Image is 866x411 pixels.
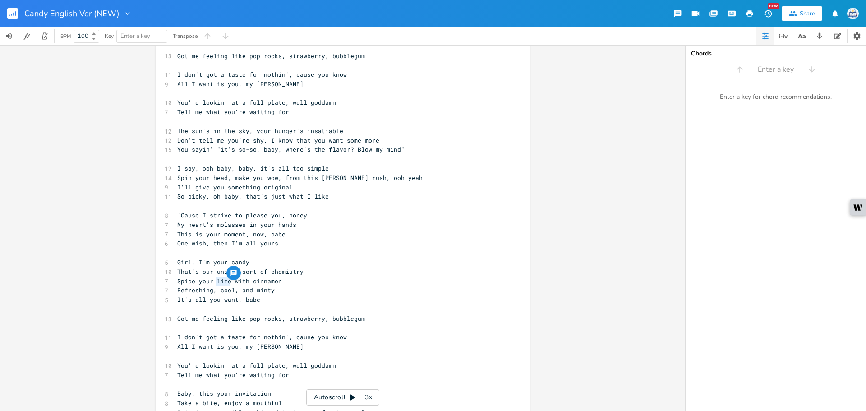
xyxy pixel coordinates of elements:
div: Share [800,9,815,18]
button: New [759,5,777,22]
span: I don't got a taste for nothin', cause you know [177,70,347,79]
span: Spin your head, make you wow, from this [PERSON_NAME] rush, ooh yeah [177,174,423,182]
div: Key [105,33,114,39]
img: Sign In [847,8,859,19]
span: My heart's molasses in your hands [177,221,296,229]
span: 'Cause I strive to please you, honey [177,211,307,219]
span: Take a bite, enjoy a mouthful [177,399,282,407]
span: Refreshing, cool, and minty [177,286,275,294]
span: Enter a key [758,65,794,75]
span: Baby, this your invitation [177,389,271,397]
span: I'll give you something original [177,183,293,191]
span: I don't got a taste for nothin', cause you know [177,333,347,341]
span: Girl, I'm your candy [177,258,249,266]
div: Autoscroll [306,389,379,406]
div: BPM [60,34,71,39]
span: This is your moment, now, babe [177,230,286,238]
span: You sayin' "it's so-so, baby, where's the flavor? Blow my mind" [177,145,405,153]
span: All I want is you, my [PERSON_NAME] [177,342,304,351]
span: Tell me what you're waiting for [177,371,289,379]
span: One wish, then I'm all yours [177,239,278,247]
span: Got me feeling like pop rocks, strawberry, bubblegum [177,52,365,60]
span: It's all you want, babe [177,296,260,304]
div: 3x [360,389,377,406]
div: Enter a key for chord recommendations. [686,88,866,106]
span: Got me feeling like pop rocks, strawberry, bubblegum [177,314,365,323]
span: Don't tell me you're shy, I know that you want some more [177,136,379,144]
span: Spice your life with cinnamon [177,277,282,285]
span: The sun's in the sky, your hunger's insatiable [177,127,343,135]
span: Candy English Ver (NEW) [24,9,120,18]
button: Share [782,6,822,21]
span: Tell me what you're waiting for [177,108,289,116]
span: You're lookin' at a full plate, well goddamn [177,98,336,106]
span: Enter a key [120,32,150,40]
div: Transpose [173,33,198,39]
span: All I want is you, my [PERSON_NAME] [177,80,304,88]
span: I say, ooh baby, baby, it's all too simple [177,164,329,172]
div: Chords [691,51,861,57]
div: New [768,3,779,9]
span: You're lookin' at a full plate, well goddamn [177,361,336,369]
span: So picky, oh baby, that's just what I like [177,192,329,200]
span: That's our unique sort of chemistry [177,268,304,276]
